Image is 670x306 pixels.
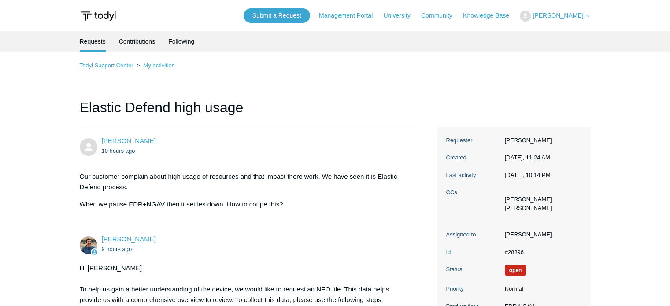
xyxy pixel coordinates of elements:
[505,204,552,213] li: Jayson
[446,153,500,162] dt: Created
[102,235,156,243] a: [PERSON_NAME]
[135,62,174,69] li: My activities
[383,11,419,20] a: University
[505,265,526,276] span: We are working on a response for you
[505,154,550,161] time: 10/13/2025, 11:24
[319,11,381,20] a: Management Portal
[500,230,582,239] dd: [PERSON_NAME]
[80,62,135,69] li: Todyl Support Center
[168,31,194,52] a: Following
[446,284,500,293] dt: Priority
[102,147,135,154] time: 10/13/2025, 11:24
[505,195,552,204] li: Jayson Lopez
[446,171,500,180] dt: Last activity
[102,137,156,144] a: [PERSON_NAME]
[102,137,156,144] span: Asif Khan
[463,11,518,20] a: Knowledge Base
[102,246,132,252] time: 10/13/2025, 12:46
[533,12,583,19] span: [PERSON_NAME]
[119,31,155,52] a: Contributions
[102,235,156,243] span: Spencer Grissom
[446,136,500,145] dt: Requester
[505,172,551,178] time: 10/13/2025, 22:14
[446,265,500,274] dt: Status
[421,11,461,20] a: Community
[80,8,117,24] img: Todyl Support Center Help Center home page
[500,284,582,293] dd: Normal
[80,31,106,52] li: Requests
[80,62,133,69] a: Todyl Support Center
[446,230,500,239] dt: Assigned to
[446,248,500,257] dt: Id
[80,171,408,192] p: Our customer complain about high usage of resources and that impact there work. We have seen it i...
[520,11,590,22] button: [PERSON_NAME]
[143,62,174,69] a: My activities
[446,188,500,197] dt: CCs
[500,248,582,257] dd: #28896
[80,199,408,210] p: When we pause EDR+NGAV then it settles down. How to coupe this?
[244,8,310,23] a: Submit a Request
[500,136,582,145] dd: [PERSON_NAME]
[80,97,417,127] h1: Elastic Defend high usage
